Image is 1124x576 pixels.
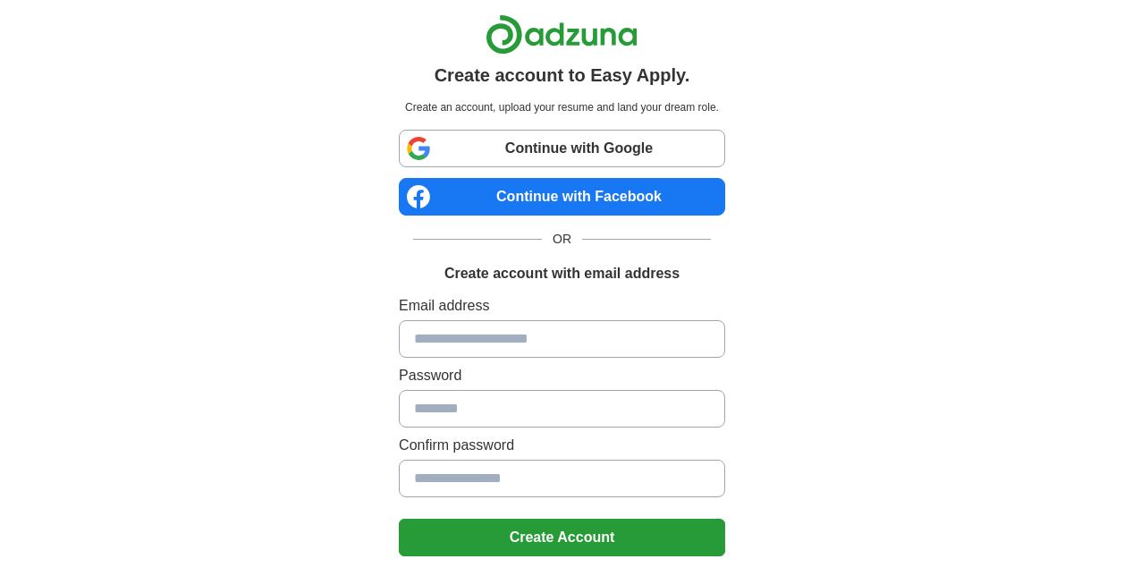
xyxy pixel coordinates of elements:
[399,130,725,167] a: Continue with Google
[399,295,725,317] label: Email address
[399,365,725,386] label: Password
[435,62,690,89] h1: Create account to Easy Apply.
[399,178,725,216] a: Continue with Facebook
[486,14,638,55] img: Adzuna logo
[444,263,680,284] h1: Create account with email address
[399,435,725,456] label: Confirm password
[542,230,582,249] span: OR
[402,99,722,115] p: Create an account, upload your resume and land your dream role.
[399,519,725,556] button: Create Account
